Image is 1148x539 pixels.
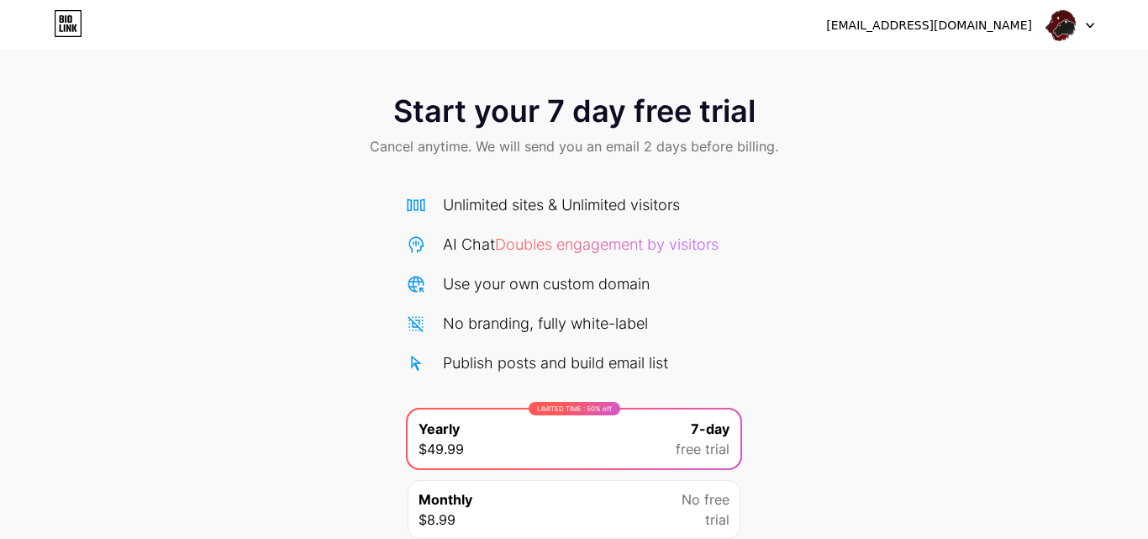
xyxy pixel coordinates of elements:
[419,419,460,439] span: Yearly
[419,510,456,530] span: $8.99
[826,17,1032,34] div: [EMAIL_ADDRESS][DOMAIN_NAME]
[691,419,729,439] span: 7-day
[443,312,648,335] div: No branding, fully white-label
[443,233,719,256] div: AI Chat
[419,439,464,459] span: $49.99
[682,489,729,510] span: No free
[1045,9,1077,41] img: k4security
[529,402,620,415] div: LIMITED TIME : 50% off
[443,272,650,295] div: Use your own custom domain
[495,235,719,253] span: Doubles engagement by visitors
[443,193,680,216] div: Unlimited sites & Unlimited visitors
[370,136,778,156] span: Cancel anytime. We will send you an email 2 days before billing.
[705,510,729,530] span: trial
[676,439,729,459] span: free trial
[443,351,668,374] div: Publish posts and build email list
[419,489,472,510] span: Monthly
[393,94,756,128] span: Start your 7 day free trial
